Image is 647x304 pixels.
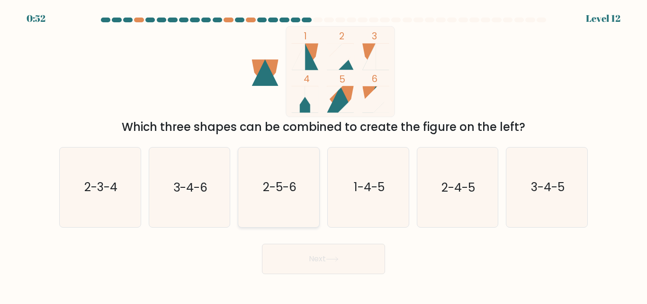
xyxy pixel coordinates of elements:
[339,73,345,86] tspan: 5
[262,244,385,274] button: Next
[339,29,344,43] tspan: 2
[372,72,377,85] tspan: 6
[173,179,207,196] text: 3-4-6
[441,179,475,196] text: 2-4-5
[263,179,297,196] text: 2-5-6
[304,29,307,43] tspan: 1
[65,119,582,136] div: Which three shapes can be combined to create the figure on the left?
[372,29,377,43] tspan: 3
[586,11,620,26] div: Level 12
[353,179,384,196] text: 1-4-5
[84,179,117,196] text: 2-3-4
[27,11,45,26] div: 0:52
[531,179,565,196] text: 3-4-5
[304,72,310,85] tspan: 4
